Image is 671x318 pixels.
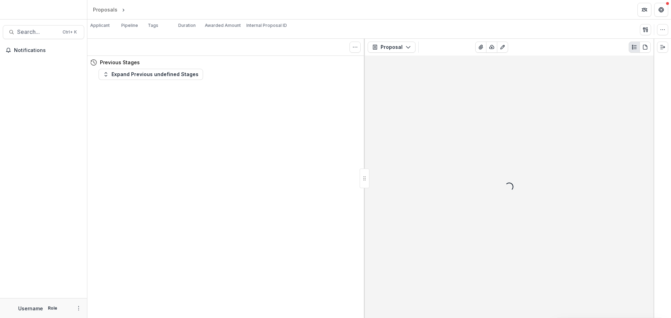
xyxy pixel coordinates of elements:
button: Edit as form [497,42,508,53]
p: Applicant [90,22,110,29]
span: Search... [17,29,58,35]
nav: breadcrumb [90,5,156,15]
button: PDF view [640,42,651,53]
p: Tags [148,22,158,29]
button: Notifications [3,45,84,56]
p: Role [46,305,59,311]
p: Duration [178,22,196,29]
button: Partners [637,3,651,17]
a: Proposals [90,5,120,15]
button: Expand Previous undefined Stages [99,69,203,80]
span: Notifications [14,47,81,53]
button: Toggle View Cancelled Tasks [349,42,361,53]
p: Username [18,305,43,312]
div: Proposals [93,6,117,13]
button: View Attached Files [475,42,486,53]
p: Internal Proposal ID [246,22,287,29]
h4: Previous Stages [100,59,140,66]
button: Plaintext view [629,42,640,53]
button: Search... [3,25,84,39]
p: Awarded Amount [205,22,241,29]
button: Expand right [657,42,668,53]
button: Proposal [368,42,416,53]
p: Pipeline [121,22,138,29]
button: More [74,304,83,312]
div: Ctrl + K [61,28,78,36]
button: Get Help [654,3,668,17]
